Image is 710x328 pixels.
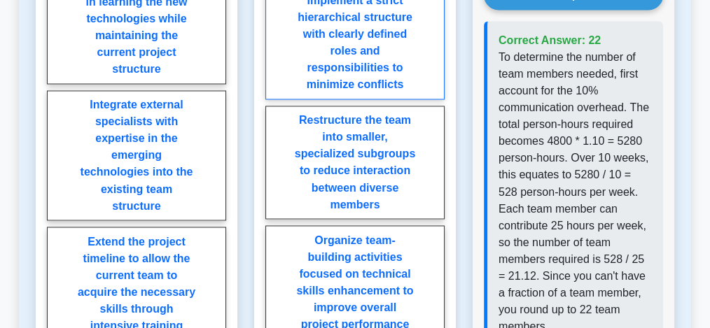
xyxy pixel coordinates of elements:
label: Restructure the team into smaller, specialized subgroups to reduce interaction between diverse me... [265,106,445,219]
label: Integrate external specialists with expertise in the emerging technologies into the existing team... [47,90,226,220]
span: Correct Answer: 22 [499,34,601,46]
